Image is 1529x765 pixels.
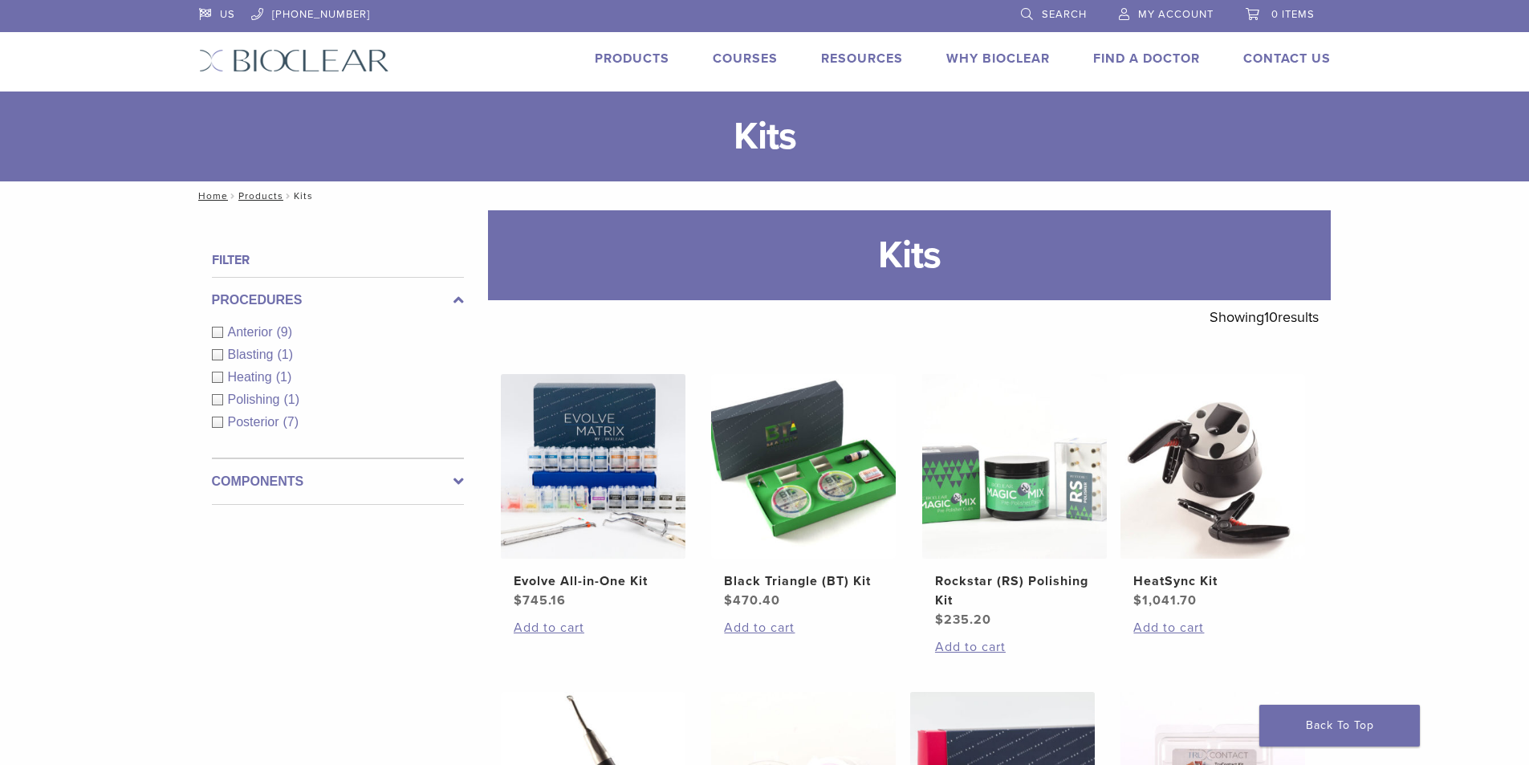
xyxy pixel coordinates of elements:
[228,325,277,339] span: Anterior
[228,415,283,429] span: Posterior
[1243,51,1331,67] a: Contact Us
[1133,592,1142,608] span: $
[1042,8,1087,21] span: Search
[935,612,944,628] span: $
[922,374,1107,559] img: Rockstar (RS) Polishing Kit
[1133,592,1197,608] bdi: 1,041.70
[212,472,464,491] label: Components
[212,291,464,310] label: Procedures
[277,348,293,361] span: (1)
[514,592,566,608] bdi: 745.16
[713,51,778,67] a: Courses
[1120,374,1305,559] img: HeatSync Kit
[193,190,228,201] a: Home
[187,181,1343,210] nav: Kits
[500,374,687,610] a: Evolve All-in-One KitEvolve All-in-One Kit $745.16
[724,592,733,608] span: $
[1210,300,1319,334] p: Showing results
[1264,308,1278,326] span: 10
[199,49,389,72] img: Bioclear
[1271,8,1315,21] span: 0 items
[710,374,897,610] a: Black Triangle (BT) KitBlack Triangle (BT) Kit $470.40
[212,250,464,270] h4: Filter
[946,51,1050,67] a: Why Bioclear
[724,618,883,637] a: Add to cart: “Black Triangle (BT) Kit”
[1133,572,1292,591] h2: HeatSync Kit
[514,572,673,591] h2: Evolve All-in-One Kit
[1138,8,1214,21] span: My Account
[514,592,523,608] span: $
[228,192,238,200] span: /
[711,374,896,559] img: Black Triangle (BT) Kit
[283,415,299,429] span: (7)
[595,51,669,67] a: Products
[1093,51,1200,67] a: Find A Doctor
[935,572,1094,610] h2: Rockstar (RS) Polishing Kit
[821,51,903,67] a: Resources
[283,393,299,406] span: (1)
[1120,374,1307,610] a: HeatSync KitHeatSync Kit $1,041.70
[228,370,276,384] span: Heating
[935,612,991,628] bdi: 235.20
[283,192,294,200] span: /
[501,374,685,559] img: Evolve All-in-One Kit
[277,325,293,339] span: (9)
[1133,618,1292,637] a: Add to cart: “HeatSync Kit”
[724,572,883,591] h2: Black Triangle (BT) Kit
[488,210,1331,300] h1: Kits
[228,348,278,361] span: Blasting
[514,618,673,637] a: Add to cart: “Evolve All-in-One Kit”
[935,637,1094,657] a: Add to cart: “Rockstar (RS) Polishing Kit”
[276,370,292,384] span: (1)
[724,592,780,608] bdi: 470.40
[921,374,1108,629] a: Rockstar (RS) Polishing KitRockstar (RS) Polishing Kit $235.20
[228,393,284,406] span: Polishing
[1259,705,1420,747] a: Back To Top
[238,190,283,201] a: Products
